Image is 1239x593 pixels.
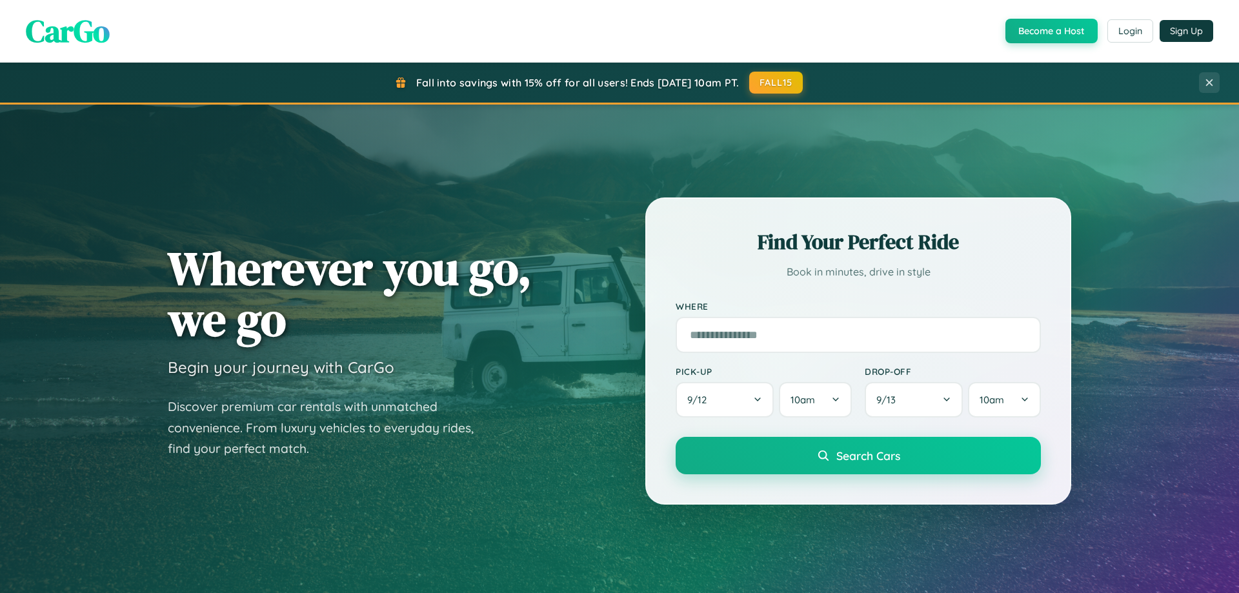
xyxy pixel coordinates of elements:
[676,301,1041,312] label: Where
[749,72,803,94] button: FALL15
[676,437,1041,474] button: Search Cars
[1107,19,1153,43] button: Login
[676,228,1041,256] h2: Find Your Perfect Ride
[1160,20,1213,42] button: Sign Up
[26,10,110,52] span: CarGo
[836,448,900,463] span: Search Cars
[865,366,1041,377] label: Drop-off
[168,357,394,377] h3: Begin your journey with CarGo
[865,382,963,417] button: 9/13
[687,394,713,406] span: 9 / 12
[980,394,1004,406] span: 10am
[876,394,902,406] span: 9 / 13
[1005,19,1098,43] button: Become a Host
[416,76,740,89] span: Fall into savings with 15% off for all users! Ends [DATE] 10am PT.
[168,396,490,459] p: Discover premium car rentals with unmatched convenience. From luxury vehicles to everyday rides, ...
[968,382,1041,417] button: 10am
[676,382,774,417] button: 9/12
[676,263,1041,281] p: Book in minutes, drive in style
[676,366,852,377] label: Pick-up
[779,382,852,417] button: 10am
[168,243,532,345] h1: Wherever you go, we go
[791,394,815,406] span: 10am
